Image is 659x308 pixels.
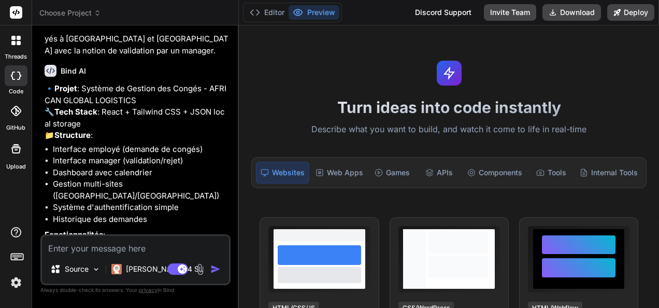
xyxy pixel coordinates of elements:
[6,123,25,132] label: GitHub
[7,274,25,291] img: settings
[528,162,574,184] div: Tools
[289,5,339,20] button: Preview
[53,167,228,179] li: Dashboard avec calendrier
[245,98,653,117] h1: Turn ideas into code instantly
[53,144,228,156] li: Interface employé (demande de congés)
[111,264,122,274] img: Claude 4 Sonnet
[53,202,228,214] li: Système d'authentification simple
[53,214,228,226] li: Historique des demandes
[369,162,414,184] div: Games
[409,4,478,21] div: Discord Support
[5,52,27,61] label: threads
[61,66,86,76] h6: Bind AI
[54,107,97,117] strong: Tech Stack
[54,130,91,140] strong: Structure
[542,4,601,21] button: Download
[246,5,289,20] button: Editor
[245,123,653,136] p: Describe what you want to build, and watch it come to life in real-time
[311,162,367,184] div: Web Apps
[92,265,101,274] img: Pick Models
[54,83,77,93] strong: Projet
[53,155,228,167] li: Interface manager (validation/rejet)
[45,229,228,241] p: :
[53,178,228,202] li: Gestion multi-sites ([GEOGRAPHIC_DATA]/[GEOGRAPHIC_DATA])
[576,162,642,184] div: Internal Tools
[45,230,103,240] strong: Fonctionnalités
[194,263,206,275] img: attachment
[210,264,221,274] img: icon
[45,83,228,142] p: 🔹 : Système de Gestion des Congés - AFRICAN GLOBAL LOGISTICS 🔧 : React + Tailwind CSS + JSON loca...
[9,87,23,96] label: code
[126,264,203,274] p: [PERSON_NAME] 4 S..
[40,285,231,295] p: Always double-check its answers. Your in Bind
[39,8,101,18] span: Choose Project
[484,4,536,21] button: Invite Team
[417,162,462,184] div: APIs
[6,162,26,171] label: Upload
[256,162,309,184] div: Websites
[139,287,157,293] span: privacy
[463,162,526,184] div: Components
[607,4,654,21] button: Deploy
[65,264,89,274] p: Source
